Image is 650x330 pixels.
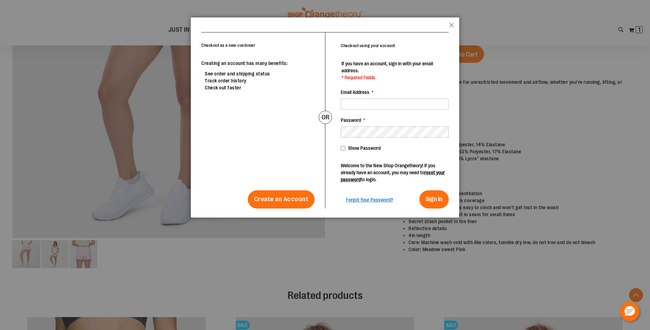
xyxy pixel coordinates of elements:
[341,74,448,81] span: * Required Fields
[341,162,449,183] p: Welcome to the New Shop Orangetheory! If you already have an account, you may need to to login.
[201,60,315,67] p: Creating an account has many benefits:
[341,117,361,123] span: Password
[205,84,315,91] li: Check out faster
[319,111,332,124] div: or
[248,190,315,208] a: Create an Account
[254,195,309,203] span: Create an Account
[620,302,640,321] button: Hello, have a question? Let’s chat.
[348,145,381,151] span: Show Password
[346,196,393,203] a: Forgot Your Password?
[419,190,449,208] button: Sign In
[205,70,315,77] li: See order and shipping status
[426,196,442,203] span: Sign In
[201,43,255,48] strong: Checkout as a new customer
[341,61,433,73] span: If you have an account, sign in with your email address.
[205,77,315,84] li: Track order history
[341,43,395,48] strong: Checkout using your account
[341,170,445,182] a: reset your password
[346,197,393,203] span: Forgot Your Password?
[341,89,369,95] span: Email Address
